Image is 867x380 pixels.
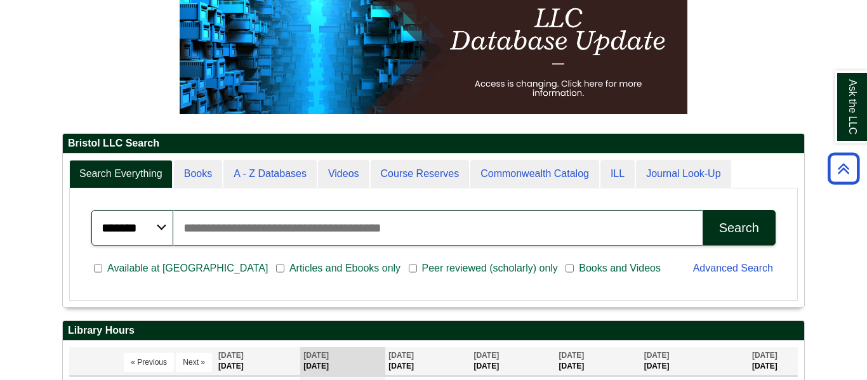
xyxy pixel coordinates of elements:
[63,321,804,341] h2: Library Hours
[644,351,670,360] span: [DATE]
[300,347,385,376] th: [DATE]
[752,351,778,360] span: [DATE]
[636,160,731,188] a: Journal Look-Up
[385,347,470,376] th: [DATE]
[388,351,414,360] span: [DATE]
[215,347,300,376] th: [DATE]
[470,347,555,376] th: [DATE]
[63,134,804,154] h2: Bristol LLC Search
[574,261,666,276] span: Books and Videos
[303,351,329,360] span: [DATE]
[176,353,212,372] button: Next »
[559,351,585,360] span: [DATE]
[641,347,749,376] th: [DATE]
[124,353,174,372] button: « Previous
[703,210,776,246] button: Search
[409,263,417,274] input: Peer reviewed (scholarly) only
[102,261,273,276] span: Available at [GEOGRAPHIC_DATA]
[218,351,244,360] span: [DATE]
[94,263,102,274] input: Available at [GEOGRAPHIC_DATA]
[719,221,759,235] div: Search
[693,263,773,273] a: Advanced Search
[749,347,798,376] th: [DATE]
[69,160,173,188] a: Search Everything
[823,160,864,177] a: Back to Top
[276,263,284,274] input: Articles and Ebooks only
[223,160,317,188] a: A - Z Databases
[566,263,574,274] input: Books and Videos
[470,160,599,188] a: Commonwealth Catalog
[174,160,222,188] a: Books
[417,261,563,276] span: Peer reviewed (scholarly) only
[473,351,499,360] span: [DATE]
[600,160,635,188] a: ILL
[284,261,406,276] span: Articles and Ebooks only
[318,160,369,188] a: Videos
[371,160,470,188] a: Course Reserves
[556,347,641,376] th: [DATE]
